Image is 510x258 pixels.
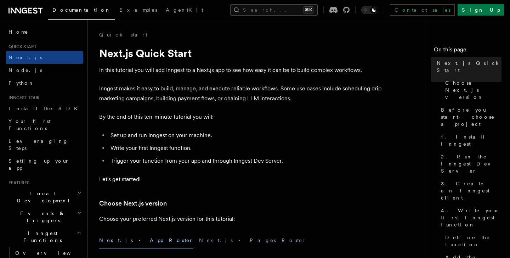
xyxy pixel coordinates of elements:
span: Inngest tour [6,95,40,101]
button: Local Development [6,187,83,207]
span: Quick start [6,44,36,50]
span: 1. Install Inngest [441,133,501,147]
p: By the end of this ten-minute tutorial you will: [99,112,382,122]
a: 4. Write your first Inngest function [438,204,501,231]
span: Overview [15,250,88,256]
span: Next.js [8,55,42,60]
h1: Next.js Quick Start [99,47,382,60]
span: Define the function [445,234,501,248]
a: Choose Next.js version [442,77,501,103]
li: Write your first Inngest function. [108,143,382,153]
a: Examples [115,2,161,19]
h4: On this page [434,45,501,57]
span: 2. Run the Inngest Dev Server [441,153,501,174]
span: Choose Next.js version [445,79,501,101]
span: Node.js [8,67,42,73]
a: Choose Next.js version [99,198,167,208]
a: Python [6,77,83,89]
a: 1. Install Inngest [438,130,501,150]
a: AgentKit [161,2,208,19]
a: Node.js [6,64,83,77]
a: Install the SDK [6,102,83,115]
button: Inngest Functions [6,227,83,247]
span: Install the SDK [8,106,82,111]
button: Events & Triggers [6,207,83,227]
a: Define the function [442,231,501,251]
p: Let's get started! [99,174,382,184]
button: Next.js - App Router [99,232,193,248]
a: 2. Run the Inngest Dev Server [438,150,501,177]
span: 3. Create an Inngest client [441,180,501,201]
a: 3. Create an Inngest client [438,177,501,204]
li: Set up and run Inngest on your machine. [108,130,382,140]
button: Toggle dark mode [361,6,378,14]
a: Leveraging Steps [6,135,83,155]
kbd: ⌘K [304,6,313,13]
a: Next.js Quick Start [434,57,501,77]
a: Documentation [48,2,115,20]
span: Home [8,28,28,35]
span: Before you start: choose a project [441,106,501,128]
a: Home [6,26,83,38]
a: Next.js [6,51,83,64]
span: Documentation [52,7,111,13]
a: Before you start: choose a project [438,103,501,130]
p: In this tutorial you will add Inngest to a Next.js app to see how easy it can be to build complex... [99,65,382,75]
span: Local Development [6,190,77,204]
button: Search...⌘K [230,4,318,16]
span: Leveraging Steps [8,138,68,151]
a: Sign Up [458,4,504,16]
p: Choose your preferred Next.js version for this tutorial: [99,214,382,224]
span: Python [8,80,34,86]
span: Setting up your app [8,158,69,171]
span: Your first Functions [8,118,51,131]
a: Contact sales [390,4,455,16]
span: AgentKit [166,7,203,13]
button: Next.js - Pages Router [199,232,306,248]
li: Trigger your function from your app and through Inngest Dev Server. [108,156,382,166]
span: Next.js Quick Start [437,60,501,74]
a: Setting up your app [6,155,83,174]
span: 4. Write your first Inngest function [441,207,501,228]
span: Events & Triggers [6,210,77,224]
span: Features [6,180,29,186]
span: Examples [119,7,157,13]
a: Quick start [99,31,147,38]
p: Inngest makes it easy to build, manage, and execute reliable workflows. Some use cases include sc... [99,84,382,103]
a: Your first Functions [6,115,83,135]
span: Inngest Functions [6,230,76,244]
